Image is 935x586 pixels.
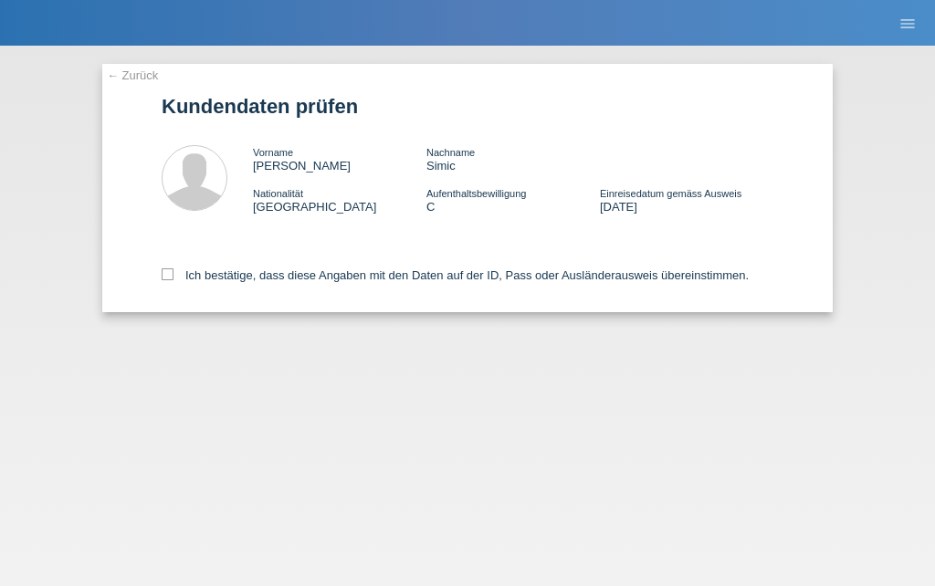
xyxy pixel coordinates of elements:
span: Nationalität [253,188,303,199]
i: menu [898,15,917,33]
span: Vorname [253,147,293,158]
div: C [426,186,600,214]
span: Aufenthaltsbewilligung [426,188,526,199]
h1: Kundendaten prüfen [162,95,773,118]
a: menu [889,17,926,28]
a: ← Zurück [107,68,158,82]
div: Simic [426,145,600,173]
span: Einreisedatum gemäss Ausweis [600,188,741,199]
span: Nachname [426,147,475,158]
div: [GEOGRAPHIC_DATA] [253,186,426,214]
label: Ich bestätige, dass diese Angaben mit den Daten auf der ID, Pass oder Ausländerausweis übereinsti... [162,268,749,282]
div: [PERSON_NAME] [253,145,426,173]
div: [DATE] [600,186,773,214]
